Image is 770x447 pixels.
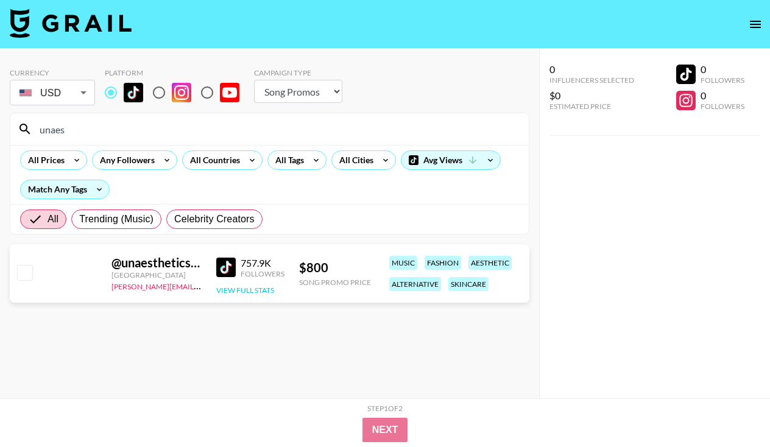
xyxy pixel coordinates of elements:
[743,12,768,37] button: open drawer
[701,90,744,102] div: 0
[362,418,408,442] button: Next
[48,212,58,227] span: All
[401,151,500,169] div: Avg Views
[709,386,755,432] iframe: Drift Widget Chat Controller
[241,257,284,269] div: 757.9K
[216,258,236,277] img: TikTok
[254,68,342,77] div: Campaign Type
[549,102,634,111] div: Estimated Price
[367,404,403,413] div: Step 1 of 2
[701,76,744,85] div: Followers
[701,102,744,111] div: Followers
[111,255,202,270] div: @ unaestheticsurferpearlz
[124,83,143,102] img: TikTok
[10,9,132,38] img: Grail Talent
[183,151,242,169] div: All Countries
[12,82,93,104] div: USD
[268,151,306,169] div: All Tags
[389,277,441,291] div: alternative
[549,76,634,85] div: Influencers Selected
[299,278,371,287] div: Song Promo Price
[425,256,461,270] div: fashion
[21,180,109,199] div: Match Any Tags
[468,256,512,270] div: aesthetic
[32,119,521,139] input: Search by User Name
[93,151,157,169] div: Any Followers
[332,151,376,169] div: All Cities
[79,212,154,227] span: Trending (Music)
[389,256,417,270] div: music
[10,68,95,77] div: Currency
[241,269,284,278] div: Followers
[111,270,202,280] div: [GEOGRAPHIC_DATA]
[105,68,249,77] div: Platform
[448,277,489,291] div: skincare
[111,280,350,291] a: [PERSON_NAME][EMAIL_ADDRESS][PERSON_NAME][DOMAIN_NAME]
[299,260,371,275] div: $ 800
[174,212,255,227] span: Celebrity Creators
[549,90,634,102] div: $0
[216,286,274,295] button: View Full Stats
[220,83,239,102] img: YouTube
[21,151,67,169] div: All Prices
[701,63,744,76] div: 0
[549,63,634,76] div: 0
[172,83,191,102] img: Instagram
